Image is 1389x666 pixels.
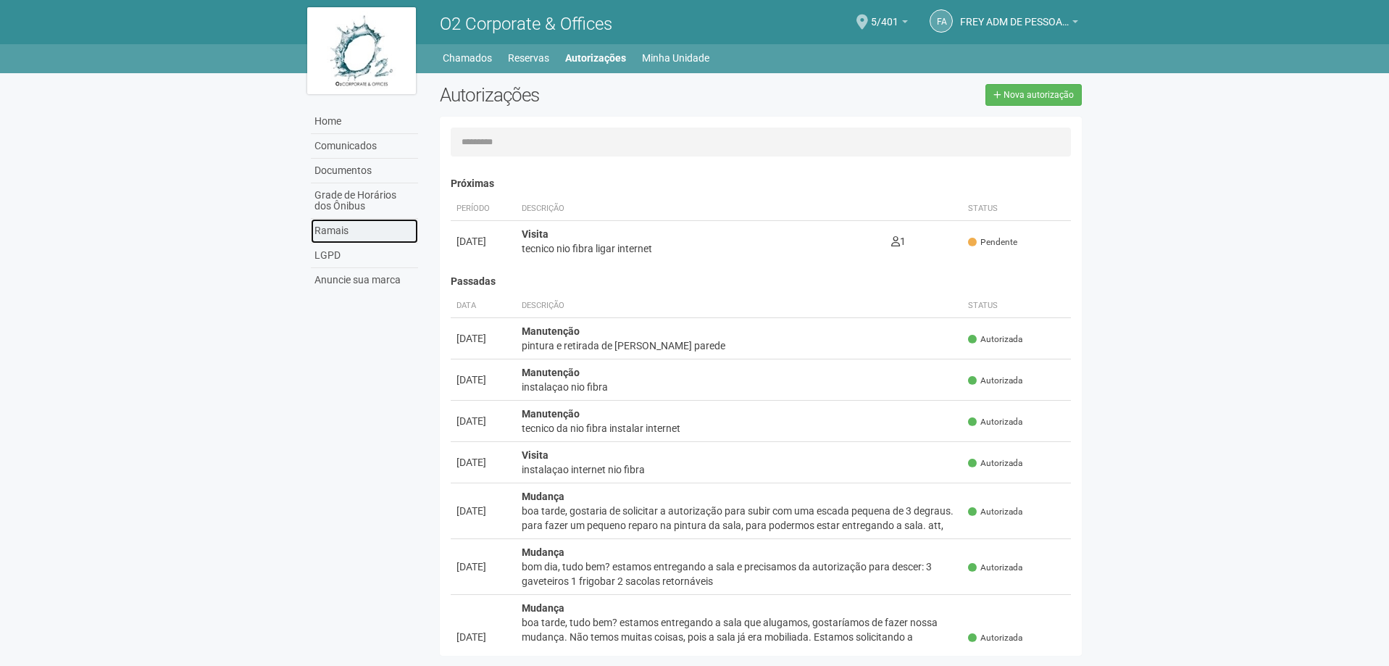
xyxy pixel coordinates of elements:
a: Comunicados [311,134,418,159]
span: Autorizada [968,562,1022,574]
th: Data [451,294,516,318]
th: Descrição [516,197,885,221]
a: Ramais [311,219,418,243]
span: Autorizada [968,416,1022,428]
span: O2 Corporate & Offices [440,14,612,34]
div: tecnico nio fibra ligar internet [522,241,880,256]
div: instalaçao internet nio fibra [522,462,957,477]
a: Home [311,109,418,134]
span: Autorizada [968,457,1022,470]
span: Autorizada [968,375,1022,387]
span: Pendente [968,236,1017,249]
div: [DATE] [456,504,510,518]
a: Reservas [508,48,549,68]
th: Descrição [516,294,963,318]
div: [DATE] [456,559,510,574]
th: Período [451,197,516,221]
span: 1 [891,236,906,247]
div: [DATE] [456,331,510,346]
th: Status [962,294,1071,318]
span: Autorizada [968,506,1022,518]
a: Documentos [311,159,418,183]
div: [DATE] [456,234,510,249]
div: [DATE] [456,630,510,644]
span: Nova autorização [1004,90,1074,100]
h4: Passadas [451,276,1072,287]
strong: Visita [522,228,548,240]
h4: Próximas [451,178,1072,189]
div: instalaçao nio fibra [522,380,957,394]
img: logo.jpg [307,7,416,94]
strong: Manutenção [522,367,580,378]
div: tecnico da nio fibra instalar internet [522,421,957,436]
span: Autorizada [968,632,1022,644]
div: [DATE] [456,372,510,387]
span: Autorizada [968,333,1022,346]
span: 5/401 [871,2,898,28]
a: Autorizações [565,48,626,68]
strong: Mudança [522,602,564,614]
strong: Manutenção [522,408,580,420]
a: FREY ADM DE PESSOAL LTDA [960,18,1078,30]
strong: Mudança [522,491,564,502]
a: 5/401 [871,18,908,30]
div: bom dia, tudo bem? estamos entregando a sala e precisamos da autorização para descer: 3 gaveteiro... [522,559,957,588]
strong: Manutenção [522,325,580,337]
h2: Autorizações [440,84,750,106]
a: Minha Unidade [642,48,709,68]
a: LGPD [311,243,418,268]
strong: Mudança [522,546,564,558]
span: FREY ADM DE PESSOAL LTDA [960,2,1069,28]
a: FA [930,9,953,33]
a: Nova autorização [985,84,1082,106]
a: Anuncie sua marca [311,268,418,292]
div: pintura e retirada de [PERSON_NAME] parede [522,338,957,353]
a: Grade de Horários dos Ônibus [311,183,418,219]
div: [DATE] [456,414,510,428]
th: Status [962,197,1071,221]
strong: Visita [522,449,548,461]
div: boa tarde, gostaria de solicitar a autorização para subir com uma escada pequena de 3 degraus. pa... [522,504,957,533]
div: [DATE] [456,455,510,470]
a: Chamados [443,48,492,68]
